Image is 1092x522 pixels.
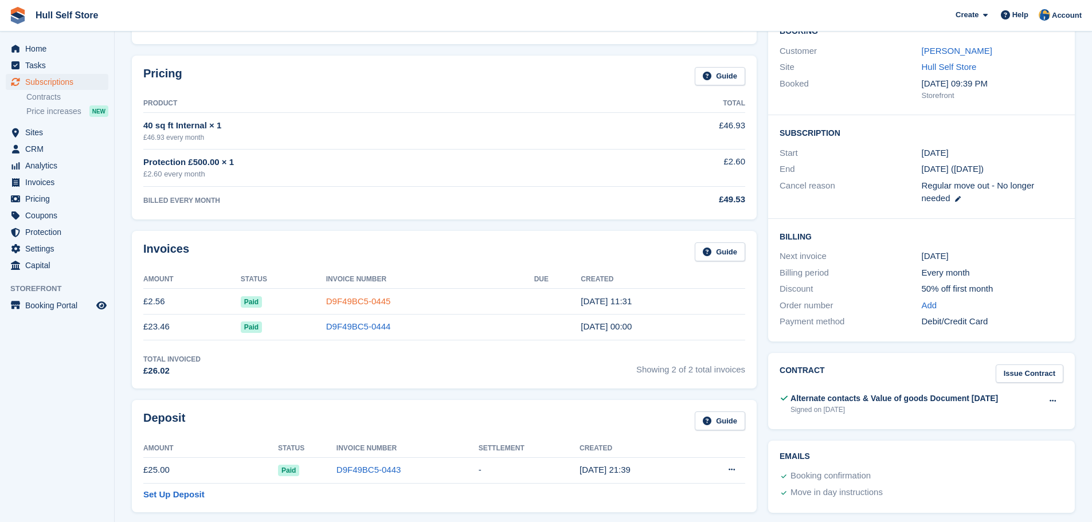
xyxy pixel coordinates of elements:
span: Settings [25,241,94,257]
th: Invoice Number [336,439,479,458]
div: Discount [780,282,921,296]
span: Price increases [26,106,81,117]
div: Site [780,61,921,74]
div: NEW [89,105,108,117]
span: Create [956,9,979,21]
div: Start [780,147,921,160]
h2: Contract [780,364,825,383]
div: [DATE] 09:39 PM [922,77,1063,91]
div: Payment method [780,315,921,328]
a: Contracts [26,92,108,103]
div: 50% off first month [922,282,1063,296]
span: CRM [25,141,94,157]
a: menu [6,257,108,273]
time: 2025-07-29 10:31:26 UTC [581,296,632,306]
div: £2.60 every month [143,168,610,180]
span: Capital [25,257,94,273]
span: Regular move out - No longer needed [922,180,1035,203]
h2: Invoices [143,242,189,261]
time: 2025-07-28 23:00:00 UTC [922,147,949,160]
span: Storefront [10,283,114,295]
time: 2025-07-28 20:39:39 UTC [580,465,631,474]
span: Tasks [25,57,94,73]
td: £2.56 [143,289,241,315]
span: Showing 2 of 2 total invoices [636,354,745,378]
a: menu [6,74,108,90]
div: Next invoice [780,250,921,263]
div: Booking confirmation [790,469,871,483]
a: Hull Self Store [31,6,103,25]
span: Home [25,41,94,57]
h2: Emails [780,452,1063,461]
a: Guide [695,411,745,430]
a: menu [6,224,108,240]
div: £49.53 [610,193,745,206]
div: Cancel reason [780,179,921,205]
span: Booking Portal [25,297,94,313]
span: Paid [241,321,262,333]
th: Amount [143,439,278,458]
a: menu [6,41,108,57]
span: Account [1052,10,1082,21]
th: Invoice Number [326,270,534,289]
time: 2025-07-28 23:00:21 UTC [581,321,632,331]
a: Issue Contract [996,364,1063,383]
span: Paid [241,296,262,308]
h2: Pricing [143,67,182,86]
a: Guide [695,67,745,86]
div: 40 sq ft Internal × 1 [143,119,610,132]
a: menu [6,124,108,140]
td: £46.93 [610,113,745,149]
div: Customer [780,45,921,58]
a: menu [6,207,108,223]
a: menu [6,158,108,174]
th: Created [581,270,745,289]
span: Protection [25,224,94,240]
a: Preview store [95,299,108,312]
td: £23.46 [143,314,241,340]
th: Product [143,95,610,113]
img: stora-icon-8386f47178a22dfd0bd8f6a31ec36ba5ce8667c1dd55bd0f319d3a0aa187defe.svg [9,7,26,24]
a: Hull Self Store [922,62,977,72]
div: Total Invoiced [143,354,201,364]
span: Invoices [25,174,94,190]
span: Paid [278,465,299,476]
th: Created [580,439,692,458]
h2: Subscription [780,127,1063,138]
div: End [780,163,921,176]
a: Guide [695,242,745,261]
span: Help [1012,9,1028,21]
th: Status [241,270,326,289]
a: Price increases NEW [26,105,108,117]
a: Add [922,299,937,312]
a: D9F49BC5-0443 [336,465,401,474]
a: [PERSON_NAME] [922,46,992,56]
th: Amount [143,270,241,289]
span: Subscriptions [25,74,94,90]
div: Billing period [780,266,921,280]
div: [DATE] [922,250,1063,263]
a: menu [6,174,108,190]
a: menu [6,141,108,157]
th: Due [534,270,581,289]
a: D9F49BC5-0445 [326,296,391,306]
div: Order number [780,299,921,312]
a: D9F49BC5-0444 [326,321,391,331]
a: menu [6,241,108,257]
div: Signed on [DATE] [790,405,998,415]
th: Settlement [479,439,580,458]
td: - [479,457,580,483]
td: £2.60 [610,149,745,186]
span: Analytics [25,158,94,174]
span: [DATE] ([DATE]) [922,164,984,174]
img: Hull Self Store [1039,9,1050,21]
a: menu [6,191,108,207]
div: £26.02 [143,364,201,378]
td: £25.00 [143,457,278,483]
th: Status [278,439,336,458]
div: Every month [922,266,1063,280]
a: menu [6,57,108,73]
h2: Booking [780,27,1063,36]
div: Debit/Credit Card [922,315,1063,328]
div: Storefront [922,90,1063,101]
